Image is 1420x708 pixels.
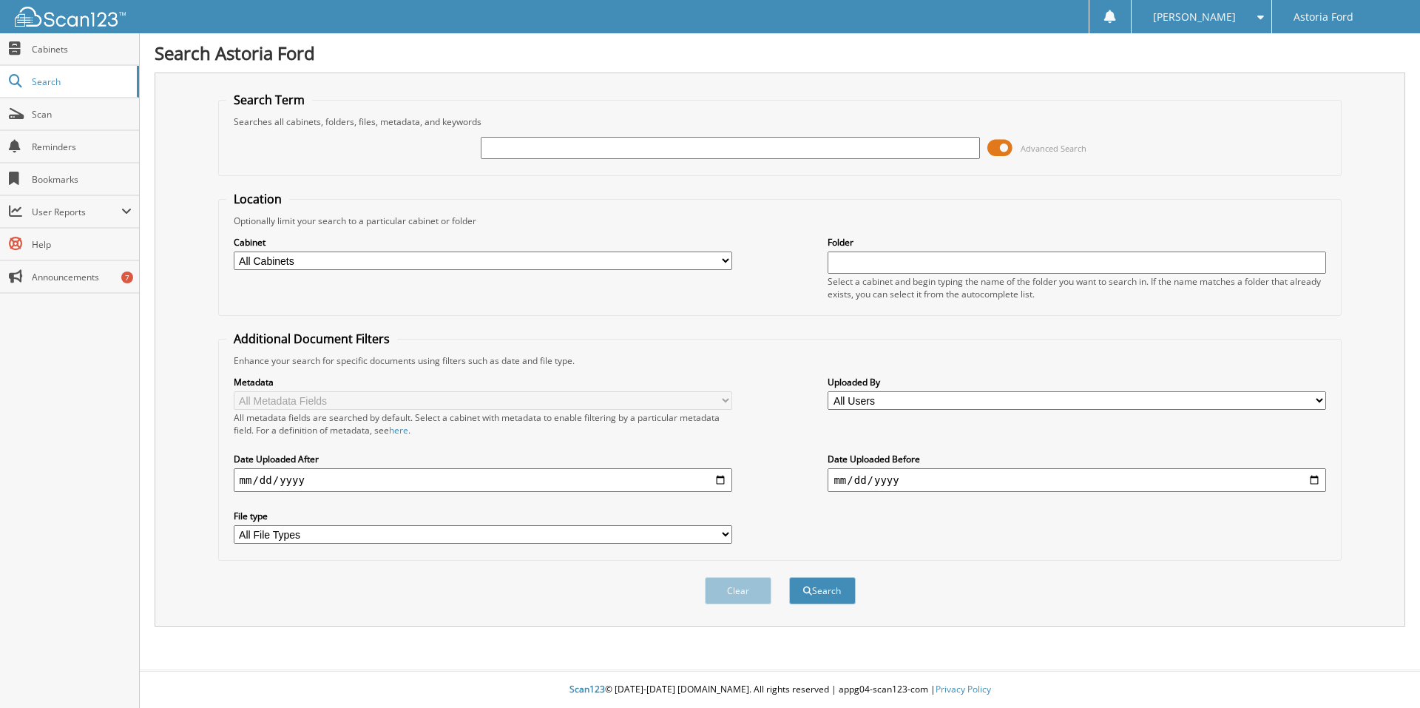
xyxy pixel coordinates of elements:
label: Cabinet [234,236,732,249]
div: Select a cabinet and begin typing the name of the folder you want to search in. If the name match... [828,275,1326,300]
a: here [389,424,408,436]
input: end [828,468,1326,492]
div: 7 [121,272,133,283]
button: Clear [705,577,771,604]
span: Advanced Search [1021,143,1086,154]
label: Metadata [234,376,732,388]
label: Folder [828,236,1326,249]
label: Date Uploaded Before [828,453,1326,465]
img: scan123-logo-white.svg [15,7,126,27]
span: Reminders [32,141,132,153]
span: Astoria Ford [1294,13,1353,21]
label: File type [234,510,732,522]
span: Help [32,238,132,251]
legend: Location [226,191,289,207]
a: Privacy Policy [936,683,991,695]
label: Date Uploaded After [234,453,732,465]
button: Search [789,577,856,604]
span: Cabinets [32,43,132,55]
h1: Search Astoria Ford [155,41,1405,65]
span: Announcements [32,271,132,283]
div: All metadata fields are searched by default. Select a cabinet with metadata to enable filtering b... [234,411,732,436]
legend: Search Term [226,92,312,108]
span: Scan [32,108,132,121]
span: Bookmarks [32,173,132,186]
span: [PERSON_NAME] [1153,13,1236,21]
div: © [DATE]-[DATE] [DOMAIN_NAME]. All rights reserved | appg04-scan123-com | [140,672,1420,708]
span: Search [32,75,129,88]
div: Optionally limit your search to a particular cabinet or folder [226,215,1334,227]
input: start [234,468,732,492]
label: Uploaded By [828,376,1326,388]
div: Enhance your search for specific documents using filters such as date and file type. [226,354,1334,367]
span: Scan123 [569,683,605,695]
span: User Reports [32,206,121,218]
legend: Additional Document Filters [226,331,397,347]
div: Searches all cabinets, folders, files, metadata, and keywords [226,115,1334,128]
